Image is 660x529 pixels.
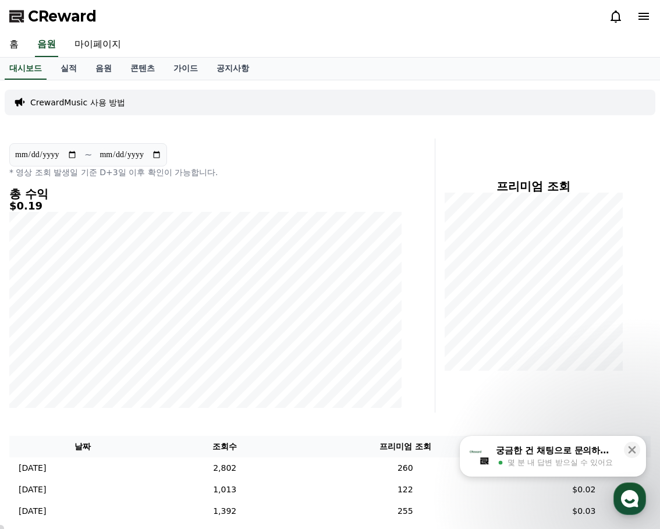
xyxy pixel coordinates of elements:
td: $0.03 [517,500,651,522]
td: 1,392 [157,500,293,522]
td: 255 [293,500,517,522]
p: [DATE] [19,462,46,474]
h4: 총 수익 [9,187,402,200]
p: [DATE] [19,505,46,517]
p: ~ [84,148,92,162]
td: $0.02 [517,479,651,500]
a: CReward [9,7,97,26]
a: 콘텐츠 [121,58,164,80]
a: 음원 [35,33,58,57]
a: CrewardMusic 사용 방법 [30,97,125,108]
a: 가이드 [164,58,207,80]
td: 2,802 [157,457,293,479]
th: 조회수 [157,436,293,457]
th: 프리미엄 조회 [293,436,517,457]
td: 1,013 [157,479,293,500]
a: 마이페이지 [65,33,130,57]
h4: 프리미엄 조회 [445,180,623,193]
th: 날짜 [9,436,157,457]
td: 260 [293,457,517,479]
p: * 영상 조회 발생일 기준 D+3일 이후 확인이 가능합니다. [9,166,402,178]
h5: $0.19 [9,200,402,212]
p: [DATE] [19,484,46,496]
a: 공지사항 [207,58,258,80]
a: 음원 [86,58,121,80]
a: 실적 [51,58,86,80]
a: 대시보드 [5,58,47,80]
td: 122 [293,479,517,500]
span: CReward [28,7,97,26]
